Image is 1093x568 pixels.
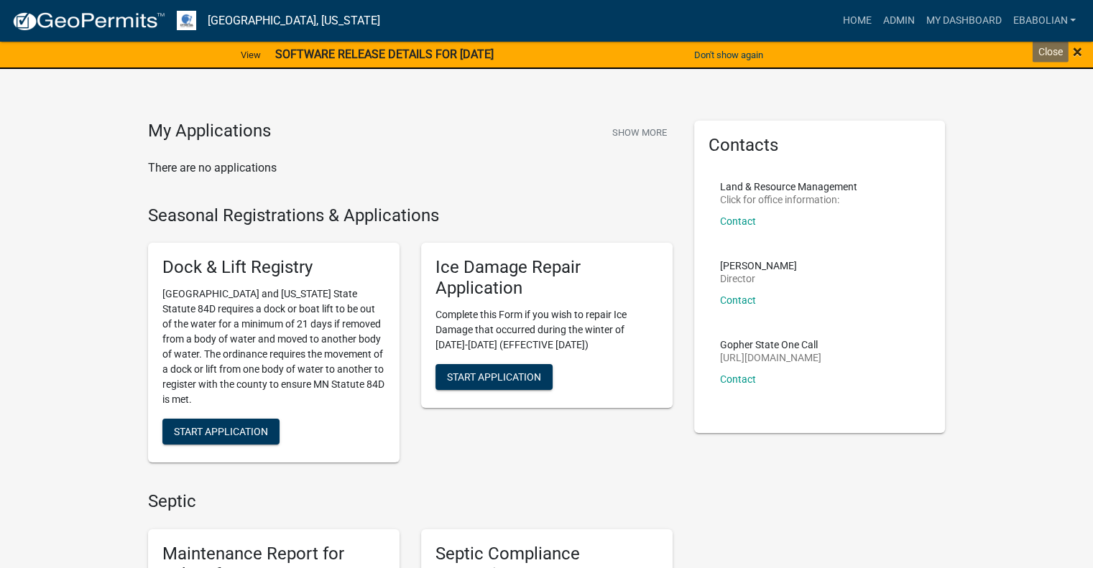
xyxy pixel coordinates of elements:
a: [GEOGRAPHIC_DATA], [US_STATE] [208,9,380,33]
p: Director [720,274,797,284]
a: Admin [877,7,920,34]
h4: Septic [148,491,673,512]
span: Start Application [174,426,268,437]
a: Contact [720,294,756,306]
h4: My Applications [148,121,271,142]
img: Otter Tail County, Minnesota [177,11,196,30]
a: Home [836,7,877,34]
button: Start Application [162,419,280,444]
h4: Seasonal Registrations & Applications [148,205,673,226]
button: Start Application [435,364,553,390]
span: × [1073,42,1082,62]
div: Close [1033,42,1069,62]
p: Gopher State One Call [720,340,821,350]
a: My Dashboard [920,7,1007,34]
p: [URL][DOMAIN_NAME] [720,353,821,363]
button: Close [1073,43,1082,60]
p: Land & Resource Management [720,182,857,192]
button: Show More [607,121,673,144]
h5: Contacts [709,135,931,156]
h5: Ice Damage Repair Application [435,257,658,299]
button: Don't show again [688,43,769,67]
p: There are no applications [148,159,673,177]
p: Complete this Form if you wish to repair Ice Damage that occurred during the winter of [DATE]-[DA... [435,307,658,353]
h5: Dock & Lift Registry [162,257,385,278]
a: Contact [720,373,756,385]
p: [PERSON_NAME] [720,261,797,271]
p: Click for office information: [720,195,857,205]
strong: SOFTWARE RELEASE DETAILS FOR [DATE] [275,47,494,61]
a: View [235,43,267,67]
a: Contact [720,215,756,227]
p: [GEOGRAPHIC_DATA] and [US_STATE] State Statute 84D requires a dock or boat lift to be out of the ... [162,287,385,407]
span: Start Application [447,371,541,382]
a: ebabolian [1007,7,1082,34]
